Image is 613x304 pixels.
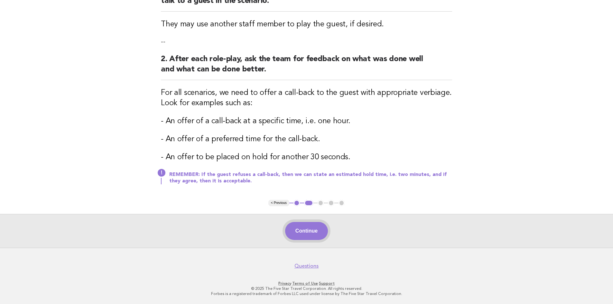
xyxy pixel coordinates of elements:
h3: - An offer of a call-back at a specific time, i.e. one hour. [161,116,452,126]
p: REMEMBER: If the guest refuses a call-back, then we can state an estimated hold time, i.e. two mi... [169,171,452,184]
p: © 2025 The Five Star Travel Corporation. All rights reserved. [110,286,504,291]
p: · · [110,281,504,286]
a: Support [319,281,335,286]
a: Questions [294,263,319,269]
button: 2 [304,200,313,206]
h2: 2. After each role-play, ask the team for feedback on what was done well and what can be done bet... [161,54,452,80]
h3: For all scenarios, we need to offer a call-back to the guest with appropriate verbiage. Look for ... [161,88,452,108]
h3: - An offer of a preferred time for the call-back. [161,134,452,144]
button: < Previous [268,200,289,206]
h3: - An offer to be placed on hold for another 30 seconds. [161,152,452,162]
a: Privacy [278,281,291,286]
button: 1 [293,200,300,206]
button: Continue [285,222,328,240]
a: Terms of Use [292,281,318,286]
p: -- [161,37,452,46]
h3: They may use another staff member to play the guest, if desired. [161,19,452,30]
p: Forbes is a registered trademark of Forbes LLC used under license by The Five Star Travel Corpora... [110,291,504,296]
